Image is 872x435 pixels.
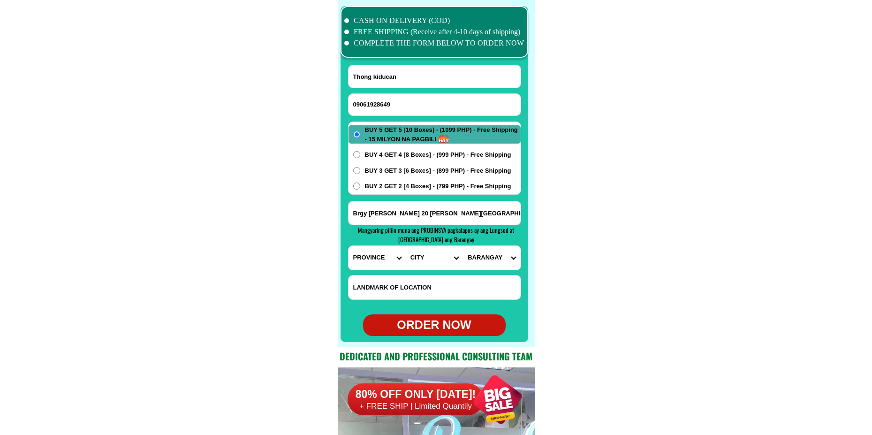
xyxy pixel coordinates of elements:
input: BUY 2 GET 2 [4 Boxes] - (799 PHP) - Free Shipping [353,183,360,190]
select: Select district [406,246,463,270]
h6: + FREE SHIP | Limited Quantily [348,401,484,412]
span: BUY 5 GET 5 [10 Boxes] - (1099 PHP) - Free Shipping - 15 MILYON NA PAGBILI [365,125,521,144]
div: ORDER NOW [363,316,506,334]
span: BUY 4 GET 4 [8 Boxes] - (999 PHP) - Free Shipping [365,150,511,160]
input: Input address [349,201,521,225]
select: Select commune [463,246,520,270]
input: Input full_name [349,65,521,88]
input: Input phone_number [349,94,521,115]
input: BUY 4 GET 4 [8 Boxes] - (999 PHP) - Free Shipping [353,151,360,158]
input: Input LANDMARKOFLOCATION [349,275,521,299]
input: BUY 5 GET 5 [10 Boxes] - (1099 PHP) - Free Shipping - 15 MILYON NA PAGBILI [353,131,360,138]
select: Select province [349,246,406,270]
h2: Dedicated and professional consulting team [338,349,535,363]
span: BUY 2 GET 2 [4 Boxes] - (799 PHP) - Free Shipping [365,182,511,191]
li: CASH ON DELIVERY (COD) [344,15,524,26]
h6: 80% OFF ONLY [DATE]! [348,388,484,402]
li: FREE SHIPPING (Receive after 4-10 days of shipping) [344,26,524,38]
span: BUY 3 GET 3 [6 Boxes] - (899 PHP) - Free Shipping [365,166,511,176]
li: COMPLETE THE FORM BELOW TO ORDER NOW [344,38,524,49]
input: BUY 3 GET 3 [6 Boxes] - (899 PHP) - Free Shipping [353,167,360,174]
span: Mangyaring piliin muna ang PROBINSYA pagkatapos ay ang Lungsod at [GEOGRAPHIC_DATA] ang Barangay [358,225,514,244]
